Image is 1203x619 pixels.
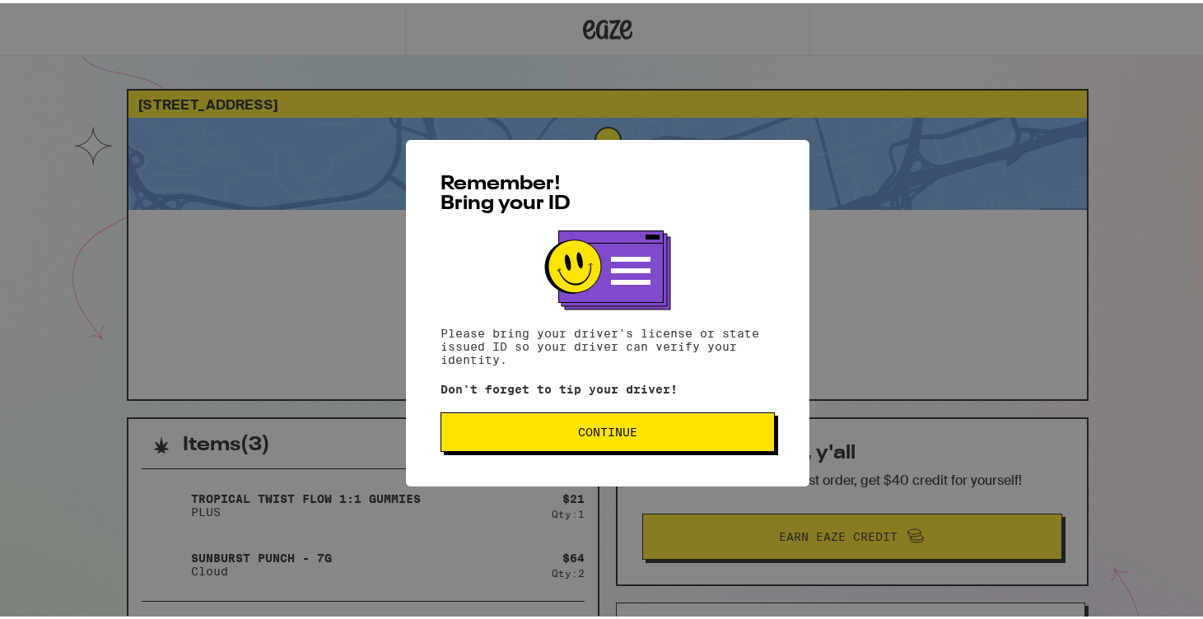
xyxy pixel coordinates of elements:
[10,12,119,25] span: Hi. Need any help?
[441,409,775,449] button: Continue
[578,423,637,435] span: Continue
[441,171,571,211] span: Remember! Bring your ID
[441,323,775,363] p: Please bring your driver's license or state issued ID so your driver can verify your identity.
[441,379,775,393] p: Don't forget to tip your driver!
